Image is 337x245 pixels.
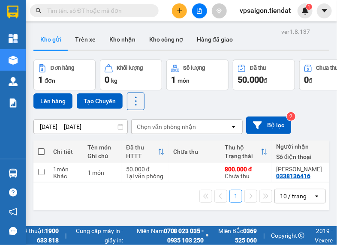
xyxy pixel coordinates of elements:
[276,173,310,179] div: 0338136416
[276,166,322,173] div: chi tuyết
[117,65,143,71] div: Khối lượng
[126,152,158,159] div: HTTT
[6,55,33,64] span: Đã thu :
[47,6,148,15] input: Tìm tên, số ĐT hoặc mã đơn
[126,144,158,151] div: Đã thu
[220,140,272,163] th: Toggle SortBy
[317,3,332,18] button: caret-down
[173,148,216,155] div: Chưa thu
[301,7,309,15] img: icon-new-feature
[211,226,257,245] span: Miền Bắc
[68,29,102,50] button: Trên xe
[87,169,117,176] div: 1 món
[7,7,94,27] div: [GEOGRAPHIC_DATA]
[9,208,17,216] span: notification
[45,77,55,84] span: đơn
[9,56,18,65] img: warehouse-icon
[225,166,268,173] div: 800.000 đ
[206,234,209,237] span: ⚪️
[313,193,320,200] svg: open
[102,29,142,50] button: Kho nhận
[111,77,117,84] span: kg
[306,4,312,10] sup: 1
[287,112,295,121] sup: 2
[87,152,117,159] div: Ghi chú
[225,144,261,151] div: Thu hộ
[307,4,310,10] span: 1
[51,65,74,71] div: Đơn hàng
[230,123,237,130] svg: open
[192,3,207,18] button: file-add
[238,75,264,85] span: 50.000
[73,226,123,245] span: Cung cấp máy in - giấy in:
[177,8,183,14] span: plus
[36,8,42,14] span: search
[125,226,204,245] span: Miền Nam
[100,37,169,49] div: 0338136416
[6,54,96,64] div: 50.000
[142,29,190,50] button: Kho công nợ
[276,153,322,160] div: Số điện thoại
[77,93,123,109] button: Tạo Chuyến
[225,152,261,159] div: Trạng thái
[280,192,307,200] div: 10 / trang
[126,166,165,173] div: 50.000 đ
[304,75,309,85] span: 0
[229,190,242,203] button: 1
[9,227,17,235] span: message
[321,7,328,15] span: caret-down
[126,173,165,179] div: Tại văn phòng
[212,3,227,18] button: aim
[9,77,18,86] img: warehouse-icon
[276,143,322,150] div: Người nhận
[53,166,79,173] div: 1 món
[172,3,187,18] button: plus
[122,140,169,163] th: Toggle SortBy
[264,77,267,84] span: đ
[233,5,298,16] span: vpsaigon.tiendat
[105,75,109,85] span: 0
[7,6,18,18] img: logo-vxr
[100,27,169,37] div: [PERSON_NAME]
[137,122,196,131] div: Chọn văn phòng nhận
[100,60,162,90] button: Khối lượng0kg
[166,60,229,90] button: Số lượng1món
[171,75,176,85] span: 1
[309,77,312,84] span: đ
[216,8,222,14] span: aim
[9,188,17,197] span: question-circle
[38,75,43,85] span: 1
[263,231,265,240] span: |
[87,144,117,151] div: Tên món
[53,148,79,155] div: Chi tiết
[34,120,127,134] input: Select a date range.
[235,227,257,244] strong: 0369 525 060
[233,60,295,90] button: Đã thu50.000đ
[9,99,18,108] img: solution-icon
[65,231,66,240] span: |
[225,166,268,179] div: Chưa thu
[246,117,291,134] button: Bộ lọc
[250,65,266,71] div: Đã thu
[37,227,59,244] strong: 1900 633 818
[33,60,96,90] button: Đơn hàng1đơn
[190,29,240,50] button: Hàng đã giao
[298,233,304,239] span: copyright
[7,7,21,16] span: Gửi:
[100,7,121,16] span: Nhận:
[100,7,169,27] div: [PERSON_NAME]
[33,29,68,50] button: Kho gửi
[196,8,202,14] span: file-add
[184,65,205,71] div: Số lượng
[53,173,79,179] div: Khác
[9,34,18,43] img: dashboard-icon
[164,227,204,244] strong: 0708 023 035 - 0935 103 250
[178,77,190,84] span: món
[33,93,72,109] button: Lên hàng
[9,169,18,178] img: warehouse-icon
[281,27,310,36] div: ver 1.8.137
